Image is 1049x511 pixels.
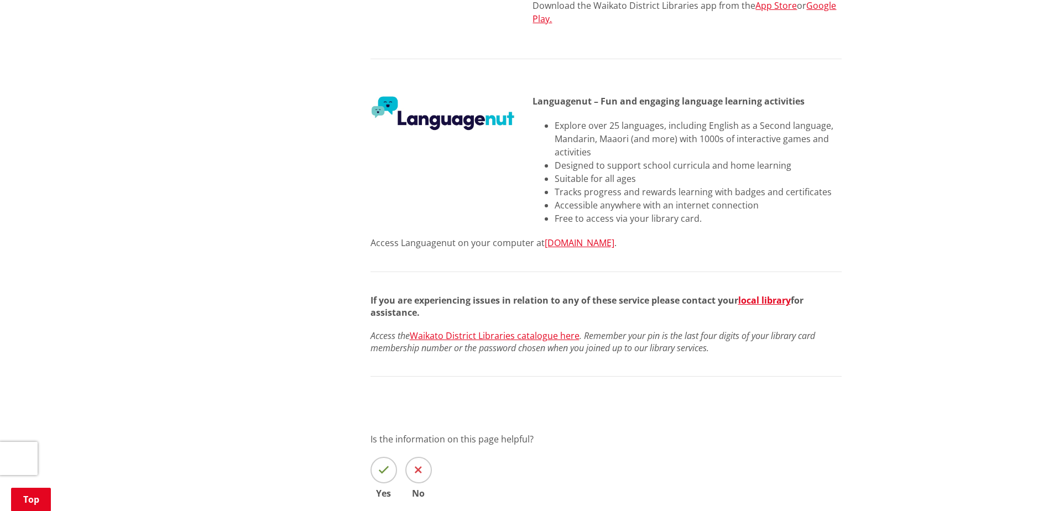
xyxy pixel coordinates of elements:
[370,489,397,498] span: Yes
[998,465,1038,504] iframe: Messenger Launcher
[533,95,805,107] strong: Languagenut – Fun and engaging language learning activities
[555,172,841,185] li: Suitable for all ages
[555,159,841,172] li: Designed to support school curricula and home learning
[410,330,580,342] a: Waikato District Libraries catalogue here
[370,330,410,342] em: Access the
[370,236,842,249] div: Access Languagenut on your computer at .
[370,95,516,131] img: LANGUAGENUT LOGO
[545,237,614,249] a: [DOMAIN_NAME]
[555,199,841,212] li: Accessible anywhere with an internet connection
[370,432,842,446] p: Is the information on this page helpful?
[370,330,815,354] em: . Remember your pin is the last four digits of your library card membership number or the passwor...
[555,185,841,199] li: Tracks progress and rewards learning with badges and certificates
[370,294,803,319] strong: If you are experiencing issues in relation to any of these service please contact your for assist...
[738,294,791,306] a: local library
[555,119,841,159] li: Explore over 25 languages, including English as a Second language, Mandarin, Maaori (and more) wi...
[405,489,432,498] span: No
[555,212,841,225] li: Free to access via your library card.
[11,488,51,511] a: Top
